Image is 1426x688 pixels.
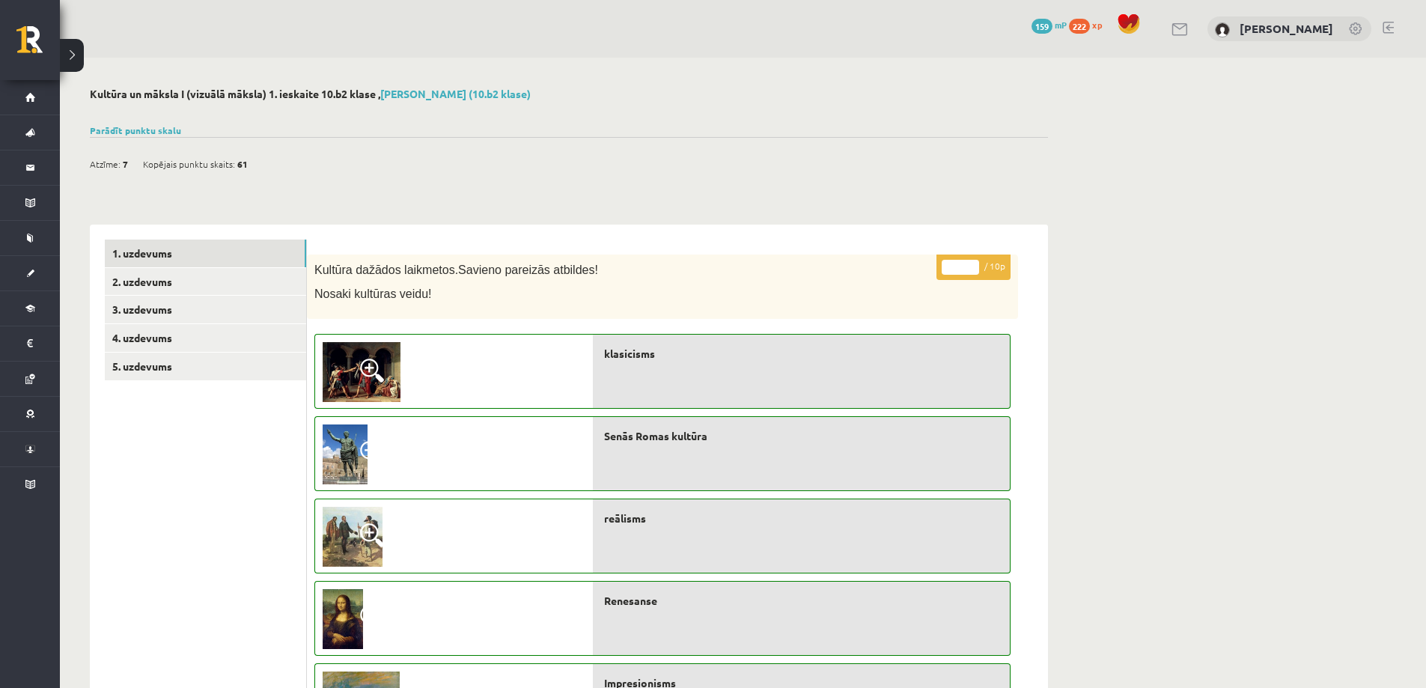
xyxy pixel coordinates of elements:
[105,268,306,296] a: 2. uzdevums
[604,428,707,444] span: Senās Romas kultūra
[604,593,657,609] span: Renesanse
[143,153,235,175] span: Kopējais punktu skaits:
[1092,19,1102,31] span: xp
[1069,19,1090,34] span: 222
[105,240,306,267] a: 1. uzdevums
[323,589,363,649] img: 1.jpg
[323,424,368,484] img: 5.jpg
[1215,22,1230,37] img: Emīls Miķelsons
[237,153,248,175] span: 61
[458,264,598,276] span: Savieno pareizās atbildes!
[380,87,531,100] a: [PERSON_NAME] (10.b2 klase)
[314,287,432,300] span: Nosaki kultūras veidu!
[1032,19,1067,31] a: 159 mP
[604,346,655,362] span: klasicisms
[936,254,1011,280] p: / 10p
[16,26,60,64] a: Rīgas 1. Tālmācības vidusskola
[90,153,121,175] span: Atzīme:
[90,124,181,136] a: Parādīt punktu skalu
[604,511,646,526] span: reālisms
[1055,19,1067,31] span: mP
[314,264,458,276] span: Kultūra dažādos laikmetos.
[105,353,306,380] a: 5. uzdevums
[1069,19,1109,31] a: 222 xp
[105,324,306,352] a: 4. uzdevums
[1240,21,1333,36] a: [PERSON_NAME]
[123,153,128,175] span: 7
[1032,19,1052,34] span: 159
[323,342,400,402] img: 7.jpg
[90,88,1048,100] h2: Kultūra un māksla I (vizuālā māksla) 1. ieskaite 10.b2 klase ,
[323,507,383,567] img: 8.png
[105,296,306,323] a: 3. uzdevums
